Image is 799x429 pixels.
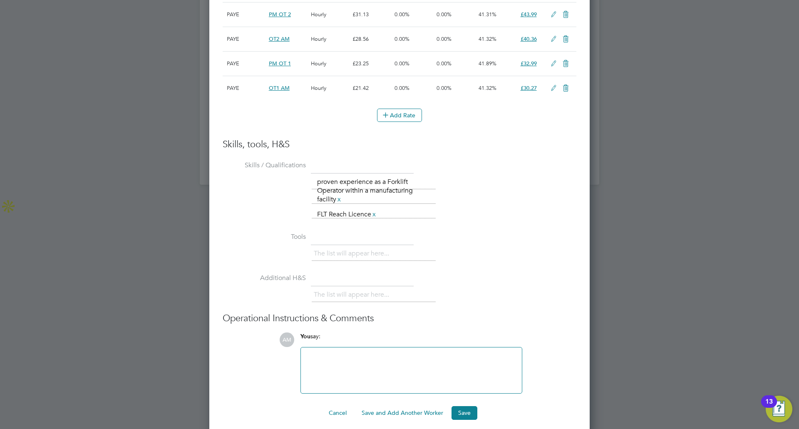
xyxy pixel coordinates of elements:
[223,312,576,325] h3: Operational Instructions & Comments
[395,35,409,42] span: 0.00%
[300,332,522,347] div: say:
[452,406,477,419] button: Save
[521,35,537,42] span: £40.36
[765,402,773,412] div: 13
[521,84,537,92] span: £30.27
[395,11,409,18] span: 0.00%
[269,60,291,67] span: PM OT 1
[300,333,310,340] span: You
[280,332,294,347] span: AM
[350,2,392,27] div: £31.13
[355,406,450,419] button: Save and Add Another Worker
[223,139,576,151] h3: Skills, tools, H&S
[223,233,306,241] label: Tools
[225,27,267,51] div: PAYE
[395,84,409,92] span: 0.00%
[437,35,452,42] span: 0.00%
[314,209,380,220] li: FLT Reach Licence
[479,60,496,67] span: 41.89%
[269,35,290,42] span: OT2 AM
[395,60,409,67] span: 0.00%
[309,76,351,100] div: Hourly
[225,2,267,27] div: PAYE
[269,11,291,18] span: PM OT 2
[521,11,537,18] span: £43.99
[223,161,306,170] label: Skills / Qualifications
[437,60,452,67] span: 0.00%
[223,274,306,283] label: Additional H&S
[322,406,353,419] button: Cancel
[314,248,392,259] li: The list will appear here...
[479,11,496,18] span: 41.31%
[225,76,267,100] div: PAYE
[377,109,422,122] button: Add Rate
[309,27,351,51] div: Hourly
[314,176,434,205] li: proven experience as a Forklift Operator within a manufacturing facility
[350,76,392,100] div: £21.42
[437,11,452,18] span: 0.00%
[336,194,342,205] a: x
[314,289,392,300] li: The list will appear here...
[521,60,537,67] span: £32.99
[350,27,392,51] div: £28.56
[479,35,496,42] span: 41.32%
[766,396,792,422] button: Open Resource Center, 13 new notifications
[479,84,496,92] span: 41.32%
[309,52,351,76] div: Hourly
[437,84,452,92] span: 0.00%
[350,52,392,76] div: £23.25
[269,84,290,92] span: OT1 AM
[225,52,267,76] div: PAYE
[371,209,377,220] a: x
[309,2,351,27] div: Hourly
